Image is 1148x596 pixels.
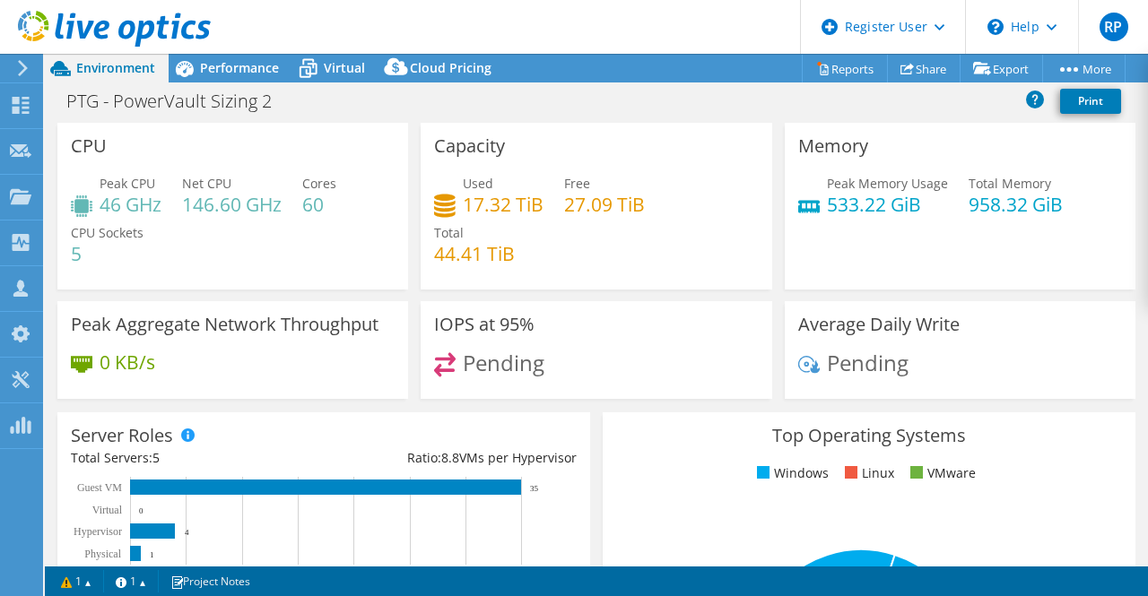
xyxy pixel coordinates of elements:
[410,59,491,76] span: Cloud Pricing
[100,194,161,214] h4: 46 GHz
[71,448,324,468] div: Total Servers:
[74,525,122,538] text: Hypervisor
[324,59,365,76] span: Virtual
[200,59,279,76] span: Performance
[58,91,300,111] h1: PTG - PowerVault Sizing 2
[906,463,976,483] li: VMware
[564,175,590,192] span: Free
[100,175,155,192] span: Peak CPU
[887,55,961,82] a: Share
[158,570,263,592] a: Project Notes
[139,506,143,515] text: 0
[798,136,868,156] h3: Memory
[71,224,143,241] span: CPU Sockets
[71,136,107,156] h3: CPU
[969,194,1063,214] h4: 958.32 GiB
[302,194,336,214] h4: 60
[302,175,336,192] span: Cores
[182,175,231,192] span: Net CPU
[1060,89,1121,114] a: Print
[827,194,948,214] h4: 533.22 GiB
[530,484,539,493] text: 35
[48,570,104,592] a: 1
[71,244,143,263] h4: 5
[152,449,160,466] span: 5
[969,175,1051,192] span: Total Memory
[76,59,155,76] span: Environment
[77,481,122,494] text: Guest VM
[324,448,577,468] div: Ratio: VMs per Hypervisor
[103,570,159,592] a: 1
[616,426,1122,445] h3: Top Operating Systems
[92,504,123,516] text: Virtual
[840,463,894,483] li: Linux
[434,224,464,241] span: Total
[463,175,493,192] span: Used
[827,175,948,192] span: Peak Memory Usage
[434,244,515,263] h4: 44.41 TiB
[84,548,121,560] text: Physical
[185,528,189,537] text: 4
[150,550,154,559] text: 1
[441,449,459,466] span: 8.8
[463,194,544,214] h4: 17.32 TiB
[1100,13,1128,41] span: RP
[182,194,282,214] h4: 146.60 GHz
[752,463,829,483] li: Windows
[434,136,505,156] h3: Capacity
[798,315,960,334] h3: Average Daily Write
[100,352,155,372] h4: 0 KB/s
[1042,55,1126,82] a: More
[827,348,909,377] span: Pending
[71,426,173,445] h3: Server Roles
[564,194,645,214] h4: 27.09 TiB
[987,19,1004,35] svg: \n
[802,55,888,82] a: Reports
[434,315,535,334] h3: IOPS at 95%
[463,348,544,377] span: Pending
[71,315,378,334] h3: Peak Aggregate Network Throughput
[960,55,1043,82] a: Export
